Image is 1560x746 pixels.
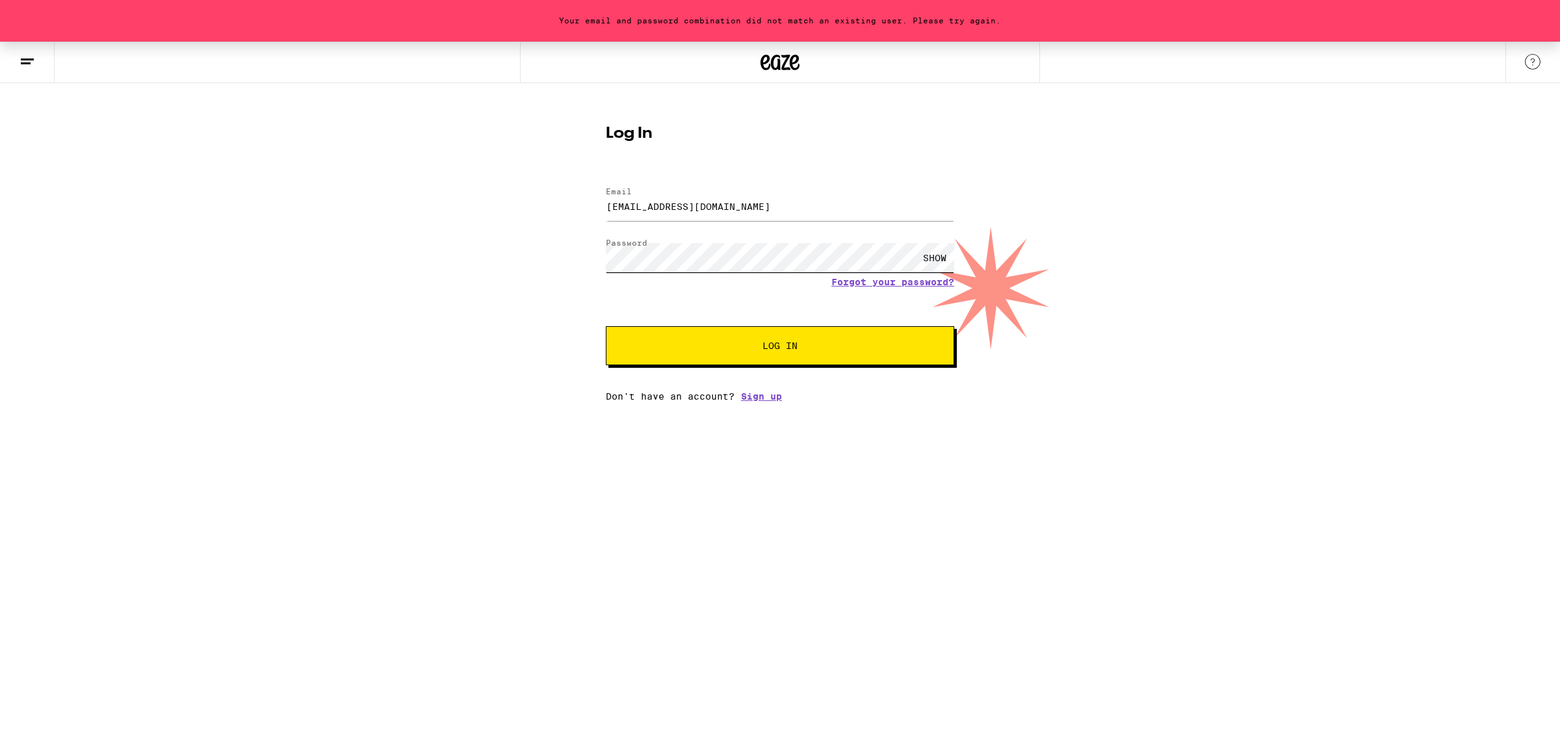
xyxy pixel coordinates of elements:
input: Email [606,192,954,221]
a: Forgot your password? [831,277,954,287]
label: Email [606,187,632,196]
h1: Log In [606,126,954,142]
button: Log In [606,326,954,365]
span: Log In [762,341,798,350]
div: Don't have an account? [606,391,954,402]
span: Hi. Need any help? [8,9,94,19]
div: SHOW [915,243,954,272]
a: Sign up [741,391,782,402]
label: Password [606,238,647,247]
